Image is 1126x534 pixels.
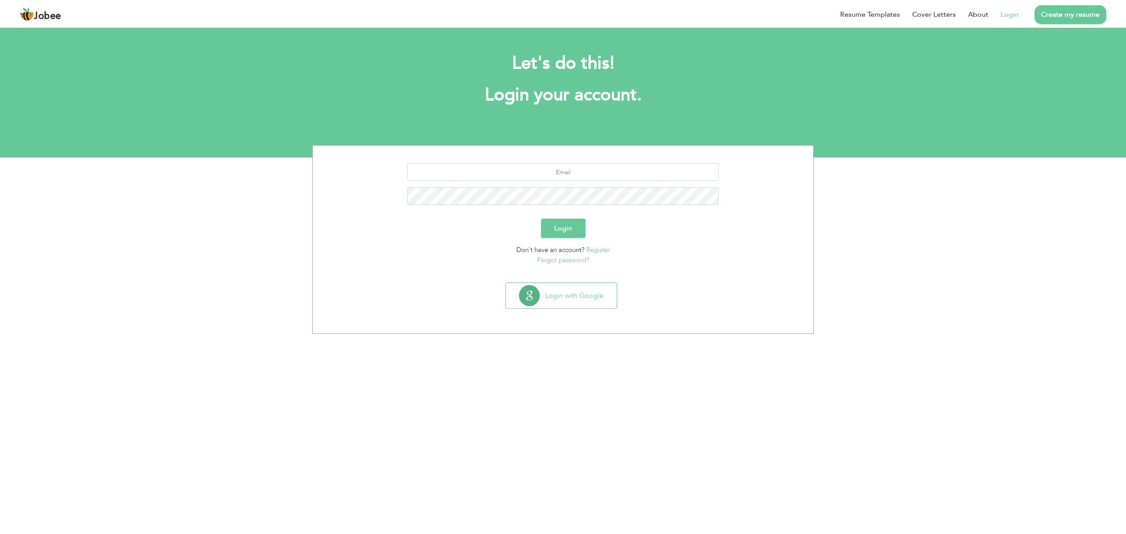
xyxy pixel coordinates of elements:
a: Resume Templates [840,9,900,20]
img: jobee.io [20,7,34,22]
a: Register [586,245,610,254]
a: Login [1001,9,1019,20]
a: About [968,9,988,20]
button: Login with Google [506,283,617,308]
span: Don't have an account? [516,245,585,254]
h1: Login your account. [325,84,801,106]
span: Jobee [34,11,61,21]
button: Login [541,219,585,238]
input: Email [407,163,719,181]
h2: Let's do this! [325,52,801,75]
a: Forgot password? [537,256,589,264]
a: Jobee [20,7,61,22]
a: Cover Letters [912,9,956,20]
a: Create my resume [1035,5,1106,24]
